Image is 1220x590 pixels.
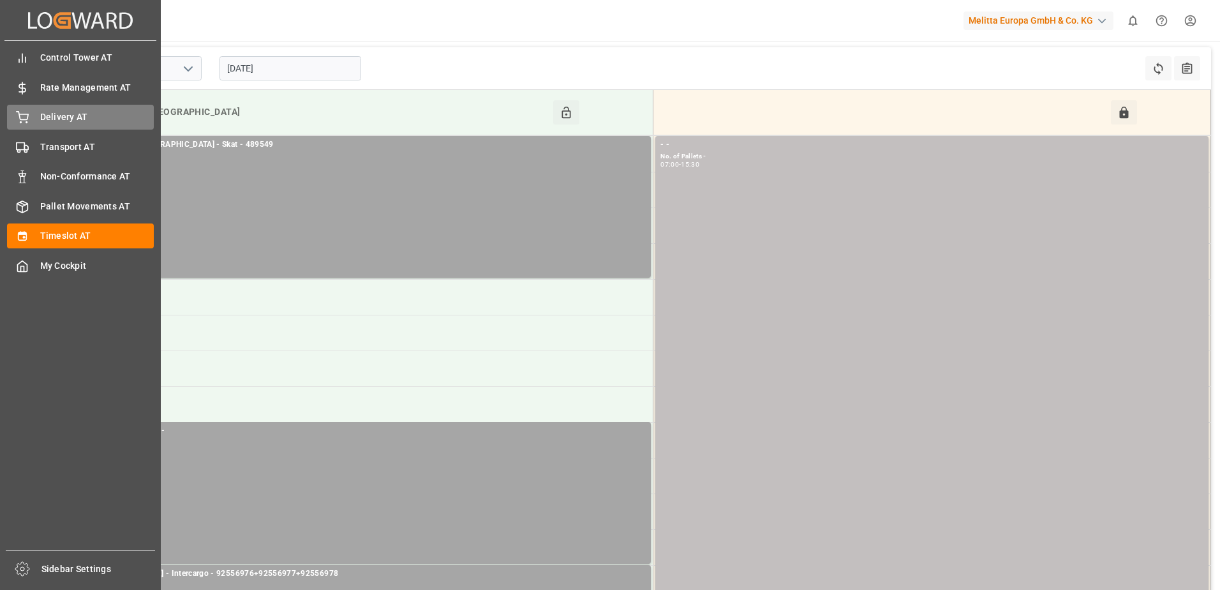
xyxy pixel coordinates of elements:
[7,75,154,100] a: Rate Management AT
[7,45,154,70] a: Control Tower AT
[963,8,1119,33] button: Melitta Europa GmbH & Co. KG
[41,563,156,576] span: Sidebar Settings
[963,11,1113,30] div: Melitta Europa GmbH & Co. KG
[103,568,646,580] div: [PERSON_NAME] - Intercargo - 92556976+92556977+92556978
[7,134,154,159] a: Transport AT
[7,164,154,189] a: Non-Conformance AT
[178,59,197,79] button: open menu
[40,81,154,95] span: Rate Management AT
[681,162,699,167] div: 15:30
[103,437,646,448] div: No. of Pallets -
[1147,6,1176,35] button: Help Center
[1119,6,1147,35] button: show 0 new notifications
[660,139,1203,151] div: - -
[7,253,154,278] a: My Cockpit
[7,105,154,130] a: Delivery AT
[40,229,154,243] span: Timeslot AT
[106,100,553,125] div: Inbound [GEOGRAPHIC_DATA]
[40,140,154,154] span: Transport AT
[40,170,154,183] span: Non-Conformance AT
[40,110,154,124] span: Delivery AT
[660,162,679,167] div: 07:00
[40,51,154,64] span: Control Tower AT
[40,259,154,273] span: My Cockpit
[40,200,154,213] span: Pallet Movements AT
[103,425,646,437] div: Other - Others - -
[679,162,681,167] div: -
[7,193,154,218] a: Pallet Movements AT
[7,223,154,248] a: Timeslot AT
[219,56,361,80] input: DD-MM-YYYY
[103,139,646,151] div: Cofresco [GEOGRAPHIC_DATA] - Skat - 489549
[103,151,646,162] div: No. of Pallets -
[660,151,1203,162] div: No. of Pallets -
